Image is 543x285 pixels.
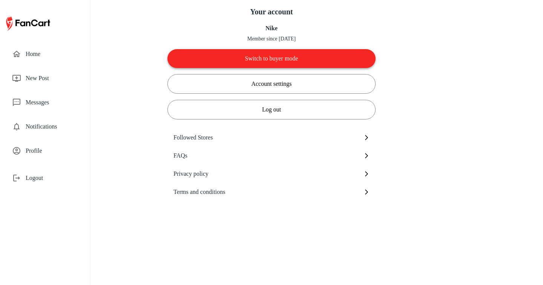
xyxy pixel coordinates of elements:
div: Home [6,45,84,63]
span: New Post [26,74,78,83]
span: Notifications [26,122,78,131]
div: New Post [6,69,84,87]
span: Profile [26,146,78,155]
div: FAQs [167,147,376,165]
div: Privacy policy [167,165,376,183]
button: Switch to buyer mode [167,49,376,68]
span: Terms and conditions [173,187,364,197]
div: Profile [6,142,84,160]
h6: Member since [DATE] [167,35,376,43]
button: Log out [167,100,376,119]
div: Logout [6,169,84,187]
span: Privacy policy [173,169,364,178]
span: FAQs [173,151,364,160]
span: Home [26,50,78,59]
div: Messages [6,93,84,112]
span: Logout [26,173,78,183]
span: Messages [26,98,78,107]
img: FanCart logo [6,14,50,33]
h3: Your account [167,8,376,16]
div: Terms and conditions [167,183,376,201]
div: Notifications [6,118,84,136]
h6: Nike [167,24,376,32]
button: Account settings [167,74,376,94]
div: Followed Stores [167,129,376,147]
span: Followed Stores [173,133,364,142]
